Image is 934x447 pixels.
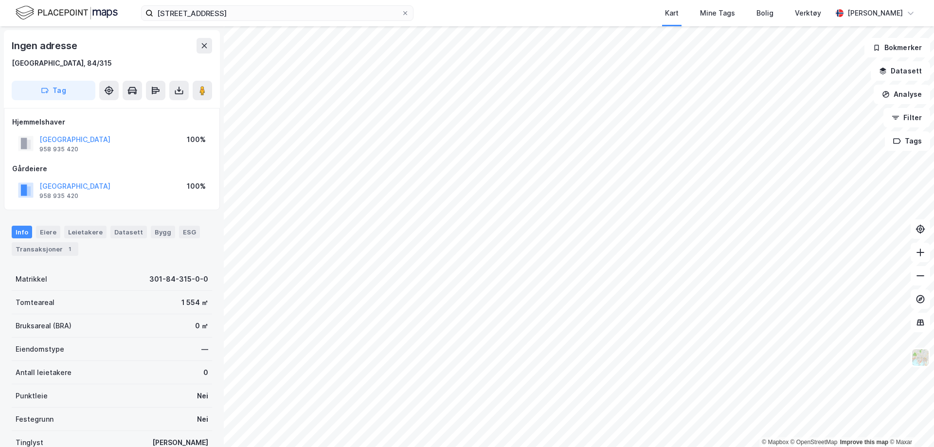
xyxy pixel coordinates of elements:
[203,367,208,378] div: 0
[665,7,679,19] div: Kart
[181,297,208,308] div: 1 554 ㎡
[12,242,78,256] div: Transaksjoner
[864,38,930,57] button: Bokmerker
[36,226,60,238] div: Eiere
[65,244,74,254] div: 1
[700,7,735,19] div: Mine Tags
[795,7,821,19] div: Verktøy
[871,61,930,81] button: Datasett
[762,439,789,446] a: Mapbox
[16,413,54,425] div: Festegrunn
[179,226,200,238] div: ESG
[110,226,147,238] div: Datasett
[151,226,175,238] div: Bygg
[64,226,107,238] div: Leietakere
[16,297,54,308] div: Tomteareal
[16,273,47,285] div: Matrikkel
[187,134,206,145] div: 100%
[195,320,208,332] div: 0 ㎡
[16,390,48,402] div: Punktleie
[790,439,838,446] a: OpenStreetMap
[149,273,208,285] div: 301-84-315-0-0
[12,57,112,69] div: [GEOGRAPHIC_DATA], 84/315
[756,7,773,19] div: Bolig
[12,226,32,238] div: Info
[874,85,930,104] button: Analyse
[16,367,72,378] div: Antall leietakere
[187,180,206,192] div: 100%
[197,390,208,402] div: Nei
[12,38,79,54] div: Ingen adresse
[12,81,95,100] button: Tag
[153,6,401,20] input: Søk på adresse, matrikkel, gårdeiere, leietakere eller personer
[16,4,118,21] img: logo.f888ab2527a4732fd821a326f86c7f29.svg
[847,7,903,19] div: [PERSON_NAME]
[885,400,934,447] iframe: Chat Widget
[39,145,78,153] div: 958 935 420
[840,439,888,446] a: Improve this map
[885,131,930,151] button: Tags
[12,163,212,175] div: Gårdeiere
[16,343,64,355] div: Eiendomstype
[12,116,212,128] div: Hjemmelshaver
[16,320,72,332] div: Bruksareal (BRA)
[911,348,930,367] img: Z
[39,192,78,200] div: 958 935 420
[201,343,208,355] div: —
[197,413,208,425] div: Nei
[883,108,930,127] button: Filter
